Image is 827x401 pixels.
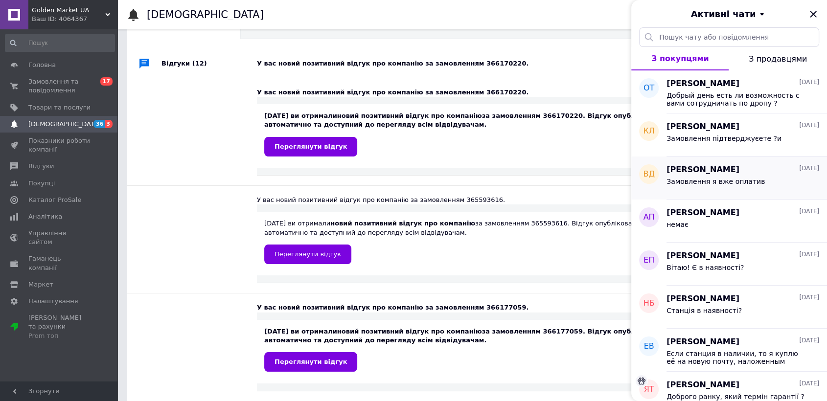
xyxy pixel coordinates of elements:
span: Переглянути відгук [275,250,341,258]
div: У вас новий позитивний відгук про компанію за замовленням 366170220. [257,59,710,68]
span: [PERSON_NAME] [666,250,739,262]
span: Маркет [28,280,53,289]
h1: [DEMOGRAPHIC_DATA] [147,9,264,21]
div: У вас новий позитивний відгук про компанію за замовленням 366177059. [257,303,695,312]
span: Управління сайтом [28,229,91,246]
span: Показники роботи компанії [28,136,91,154]
button: З покупцями [631,47,729,70]
span: Вітаю! Є в наявності? [666,264,744,271]
a: Переглянути відгук [264,137,357,156]
button: ВД[PERSON_NAME][DATE]Замовлення я вже оплатив [631,156,827,200]
button: З продавцями [729,47,827,70]
span: Гаманець компанії [28,254,91,272]
button: КЛ[PERSON_NAME][DATE]Замовлення підтверджуєете ?и [631,113,827,156]
span: [PERSON_NAME] [666,164,739,176]
span: [PERSON_NAME] [666,121,739,133]
span: 17 [100,77,113,86]
span: НБ [643,298,654,309]
div: У вас новий позитивний відгук про компанію за замовленням 365593616. [257,196,695,204]
span: КЛ [643,126,654,137]
button: ЕВ[PERSON_NAME][DATE]Если станция в наличии, то я куплю её на новую почту, наложенным платежом [631,329,827,372]
span: Каталог ProSale [28,196,81,204]
input: Пошук [5,34,115,52]
button: НБ[PERSON_NAME][DATE]Станція в наявності? [631,286,827,329]
span: [PERSON_NAME] [666,78,739,89]
span: ЕВ [643,341,654,352]
span: Станція в наявності? [666,307,742,314]
span: Добрый день есть ли возможность с вами сотрудничать по дропу ? [666,91,805,107]
span: [DATE] [799,336,819,345]
b: новий позитивний відгук про компанію [337,112,482,119]
a: Переглянути відгук [264,245,351,264]
button: АП[PERSON_NAME][DATE]немає [631,200,827,243]
div: Відгуки [161,49,257,78]
span: Замовлення підтверджуєете ?и [666,134,781,142]
span: З покупцями [651,54,709,63]
div: У вас новий позитивний відгук про компанію за замовленням 366170220. [257,88,695,97]
span: [DATE] [799,250,819,259]
span: [DATE] [799,207,819,216]
span: Замовлення та повідомлення [28,77,91,95]
input: Пошук чату або повідомлення [639,27,819,47]
b: новий позитивний відгук про компанію [330,220,475,227]
span: немає [666,221,689,228]
span: Головна [28,61,56,69]
div: Prom топ [28,332,91,340]
span: [PERSON_NAME] [666,293,739,305]
b: новий позитивний відгук про компанію [337,328,482,335]
div: [DATE] ви отримали за замовленням 366177059. Відгук опублікований автоматично та доступний до пер... [264,327,688,372]
span: [DATE] [799,164,819,173]
a: Переглянути відгук [264,352,357,372]
span: Товари та послуги [28,103,91,112]
span: Доброго ранку, який термін гарантії ? [666,393,804,401]
span: Активні чати [690,8,756,21]
span: Відгуки [28,162,54,171]
div: [DATE] ви отримали за замовленням 365593616. Відгук опублікований автоматично та доступний до пер... [264,219,688,264]
span: Если станция в наличии, то я куплю её на новую почту, наложенным платежом [666,350,805,365]
span: Golden Market UA [32,6,105,15]
span: Аналітика [28,212,62,221]
span: [PERSON_NAME] [666,207,739,219]
span: Покупці [28,179,55,188]
span: [DATE] [799,121,819,130]
button: Закрити [807,8,819,20]
div: Ваш ID: 4064367 [32,15,117,23]
span: [PERSON_NAME] [666,336,739,348]
span: [DATE] [799,379,819,388]
button: Активні чати [659,8,800,21]
span: [PERSON_NAME] [666,379,739,391]
span: ОТ [643,83,654,94]
span: АП [643,212,655,223]
span: [PERSON_NAME] та рахунки [28,313,91,340]
button: ЕП[PERSON_NAME][DATE]Вітаю! Є в наявності? [631,243,827,286]
span: ВД [643,169,654,180]
span: ЯТ [644,384,654,395]
span: [DEMOGRAPHIC_DATA] [28,120,101,129]
span: Замовлення я вже оплатив [666,178,765,185]
button: ОТ[PERSON_NAME][DATE]Добрый день есть ли возможность с вами сотрудничать по дропу ? [631,70,827,113]
span: ЕП [643,255,654,266]
span: [DATE] [799,293,819,302]
span: [DATE] [799,78,819,87]
span: Переглянути відгук [275,143,347,150]
span: (12) [192,60,207,67]
span: Налаштування [28,297,78,306]
span: 3 [105,120,113,128]
span: Переглянути відгук [275,358,347,365]
span: З продавцями [749,54,807,64]
span: 36 [93,120,105,128]
div: [DATE] ви отримали за замовленням 366170220. Відгук опублікований автоматично та доступний до пер... [264,111,688,156]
